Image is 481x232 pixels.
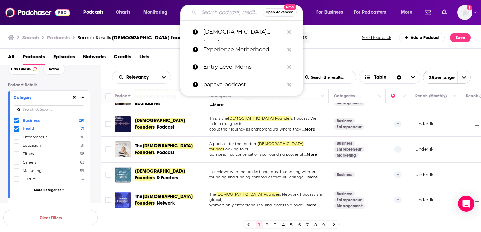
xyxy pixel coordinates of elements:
[394,121,402,127] p: --
[457,5,472,20] button: Show profile menu
[115,92,131,100] div: Podcast
[394,171,402,178] p: --
[203,58,284,76] p: Entry Level Moms
[423,72,455,83] span: 25 per page
[376,92,384,100] button: Column Actions
[209,127,301,132] span: about their journey as entrepreneurs, where they
[304,152,317,157] span: ...More
[116,8,130,17] span: Charts
[81,126,84,131] span: 71
[374,75,386,80] span: Table
[114,51,131,65] a: Credits
[457,5,472,20] img: User Profile
[209,203,303,207] span: women-only entrepreneurial and leadership podc
[350,7,396,18] button: open menu
[187,5,309,20] div: Search podcasts, credits, & more...
[115,192,131,208] img: The Female Founders Network
[209,192,216,197] span: The
[78,34,190,41] a: Search Results:[DEMOGRAPHIC_DATA] founder
[312,7,351,18] button: open menu
[334,172,355,177] a: Business
[80,151,84,156] span: 68
[135,194,193,206] span: [DEMOGRAPHIC_DATA] Founder
[180,23,303,41] a: [DEMOGRAPHIC_DATA] founder
[47,34,70,41] h3: Podcasts
[3,210,98,225] button: Clear Filters
[354,8,386,17] span: For Podcasters
[105,146,111,152] span: Toggle select row
[157,71,171,83] button: open menu
[209,141,257,146] span: A podcast for the modern
[415,92,447,100] div: Reach (Monthly)
[256,221,263,229] a: 1
[319,92,327,100] button: Column Actions
[302,127,315,132] span: ...More
[135,118,185,130] span: [DEMOGRAPHIC_DATA] Founder
[224,147,252,151] span: looking to pull
[334,147,364,152] a: Entrepreneur
[139,7,176,18] button: open menu
[334,118,355,124] a: Business
[111,7,134,18] a: Charts
[135,143,193,155] span: [DEMOGRAPHIC_DATA] Founder
[83,51,106,65] span: Networks
[14,201,84,209] button: Active Status
[334,203,365,209] a: Management
[264,221,271,229] a: 2
[316,8,343,17] span: For Business
[284,4,296,10] span: New
[126,75,151,80] span: Relevancy
[334,197,364,203] a: Entrepreneur
[401,8,412,17] span: More
[334,191,355,197] a: Business
[53,51,75,65] span: Episodes
[334,92,355,100] div: Categories
[266,11,294,14] span: Open Advanced
[115,167,131,183] a: Female Founders & Funders
[422,7,434,18] a: Show notifications dropdown
[14,93,72,102] button: Category
[14,188,84,192] button: More Categories
[153,200,175,206] span: s Network
[80,160,84,165] span: 63
[359,71,420,84] button: Choose View
[135,168,202,181] a: [DEMOGRAPHIC_DATA] Founders & Funders
[78,135,84,139] span: 186
[209,192,322,202] span: s Network Podcast is a global,
[439,7,449,18] a: Show notifications dropdown
[23,118,40,123] span: Business
[209,169,316,174] span: Interviews with the boldest and most interesting women
[303,203,316,208] span: ...More
[11,67,31,71] span: Has Guests
[360,35,393,40] button: Send feedback
[458,196,474,212] div: Open Intercom Messenger
[23,135,47,139] span: Entrepreneur
[216,192,279,197] span: [DEMOGRAPHIC_DATA] Founder
[209,152,303,157] span: up a seat into conversations surrounding powerful
[392,71,406,83] div: Sort Direction
[8,83,90,87] p: Podcast Details
[112,75,157,80] button: open menu
[312,221,319,229] a: 8
[209,175,304,179] span: founding and funding companies that will change
[115,116,131,132] img: Female Founders Podcast
[81,143,84,148] span: 81
[400,92,408,100] button: Column Actions
[304,175,318,180] span: ...More
[143,8,167,17] span: Monitoring
[5,6,70,19] a: Podchaser - Follow, Share and Rate Podcasts
[394,146,402,153] p: --
[415,121,433,127] p: Under 1k
[139,51,149,65] a: Lists
[280,221,287,229] a: 4
[467,5,472,10] svg: Add a profile image
[135,168,185,181] span: [DEMOGRAPHIC_DATA] Founder
[203,23,284,41] p: female founder
[79,7,112,18] button: open menu
[288,221,295,229] a: 5
[399,33,445,42] a: Add a Podcast
[135,143,143,149] span: The
[210,102,224,108] span: ...More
